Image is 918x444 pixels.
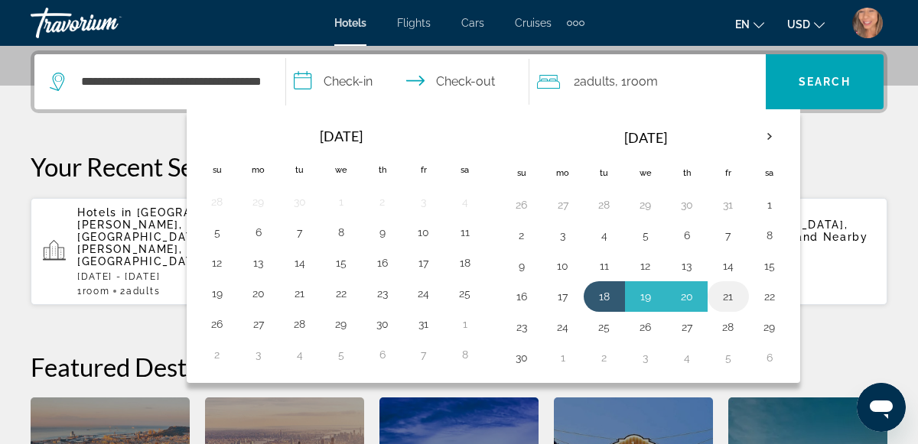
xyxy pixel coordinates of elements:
button: Day 25 [592,316,617,338]
button: Day 31 [716,194,741,216]
button: Day 1 [453,313,477,335]
button: Day 6 [370,344,395,365]
span: Hotels [334,17,366,29]
span: 2 [120,286,160,297]
th: [DATE] [542,119,749,156]
span: en [735,18,750,31]
button: Day 9 [509,255,534,277]
button: Day 26 [509,194,534,216]
button: Day 14 [288,252,312,274]
button: Next month [749,119,790,154]
button: Day 27 [675,316,699,338]
a: Flights [397,17,431,29]
button: Day 29 [246,191,271,212]
button: Day 30 [509,347,534,368]
span: USD [787,18,810,31]
button: Day 6 [757,347,782,368]
button: Select check in and out date [286,54,530,109]
span: 1 [77,286,109,297]
button: Day 8 [757,225,782,246]
button: Day 26 [205,313,229,335]
button: Day 13 [675,255,699,277]
span: Hotels in [77,206,132,219]
button: Day 3 [633,347,658,368]
button: Day 5 [205,222,229,243]
a: Cars [461,17,484,29]
button: Day 29 [757,316,782,338]
span: Cruises [515,17,552,29]
p: Your Recent Searches [31,151,887,182]
button: Day 18 [592,286,617,307]
button: Day 13 [246,252,271,274]
button: Day 11 [453,222,477,243]
button: Day 17 [551,286,575,307]
button: Day 28 [205,191,229,212]
button: Day 28 [288,313,312,335]
button: Day 2 [509,225,534,246]
button: Day 31 [412,313,436,335]
button: Day 5 [716,347,741,368]
button: Day 29 [329,313,353,335]
table: Right calendar grid [501,119,790,373]
button: Day 3 [412,191,436,212]
button: Day 23 [370,283,395,304]
button: Day 2 [592,347,617,368]
button: Extra navigation items [567,11,584,35]
button: Day 7 [288,222,312,243]
button: Day 22 [757,286,782,307]
p: [DATE] - [DATE] [77,271,294,282]
button: Day 30 [675,194,699,216]
input: Search hotel destination [80,70,262,93]
button: Day 19 [205,283,229,304]
h2: Featured Destinations [31,352,887,382]
iframe: Button to launch messaging window [857,383,906,432]
button: Day 4 [453,191,477,212]
img: User image [852,8,883,38]
button: Day 30 [288,191,312,212]
button: Day 23 [509,316,534,338]
button: Day 27 [246,313,271,335]
span: Adults [126,286,160,297]
button: Day 15 [329,252,353,274]
span: Search [799,76,851,88]
table: Left calendar grid [197,119,486,370]
button: Day 6 [675,225,699,246]
button: Day 29 [633,194,658,216]
button: Day 18 [453,252,477,274]
button: Day 12 [633,255,658,277]
span: 2 [574,71,615,92]
button: Day 16 [370,252,395,274]
th: [DATE] [238,119,444,153]
button: Day 24 [551,316,575,338]
button: Day 1 [551,347,575,368]
span: Adults [580,74,615,89]
button: Day 5 [633,225,658,246]
button: Day 20 [246,283,271,304]
button: Day 2 [370,191,395,212]
span: [GEOGRAPHIC_DATA][PERSON_NAME], [GEOGRAPHIC_DATA][PERSON_NAME], [GEOGRAPHIC_DATA] [77,206,265,267]
button: Travelers: 2 adults, 0 children [529,54,766,109]
button: Day 7 [412,344,436,365]
button: Day 7 [716,225,741,246]
button: Day 3 [551,225,575,246]
span: Room [83,286,110,297]
button: Day 6 [246,222,271,243]
button: Day 8 [453,344,477,365]
button: Search [766,54,884,109]
span: and Nearby Hotels [659,231,868,255]
button: Day 4 [675,347,699,368]
button: Hotels in [GEOGRAPHIC_DATA][PERSON_NAME], [GEOGRAPHIC_DATA][PERSON_NAME], [GEOGRAPHIC_DATA][DATE]... [31,197,306,306]
span: , 1 [615,71,658,92]
button: Day 2 [205,344,229,365]
button: Day 10 [412,222,436,243]
span: Room [627,74,658,89]
button: Day 21 [288,283,312,304]
button: Day 26 [633,316,658,338]
button: Day 3 [246,344,271,365]
button: Day 11 [592,255,617,277]
button: Day 25 [453,283,477,304]
button: Day 22 [329,283,353,304]
button: Day 19 [633,286,658,307]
